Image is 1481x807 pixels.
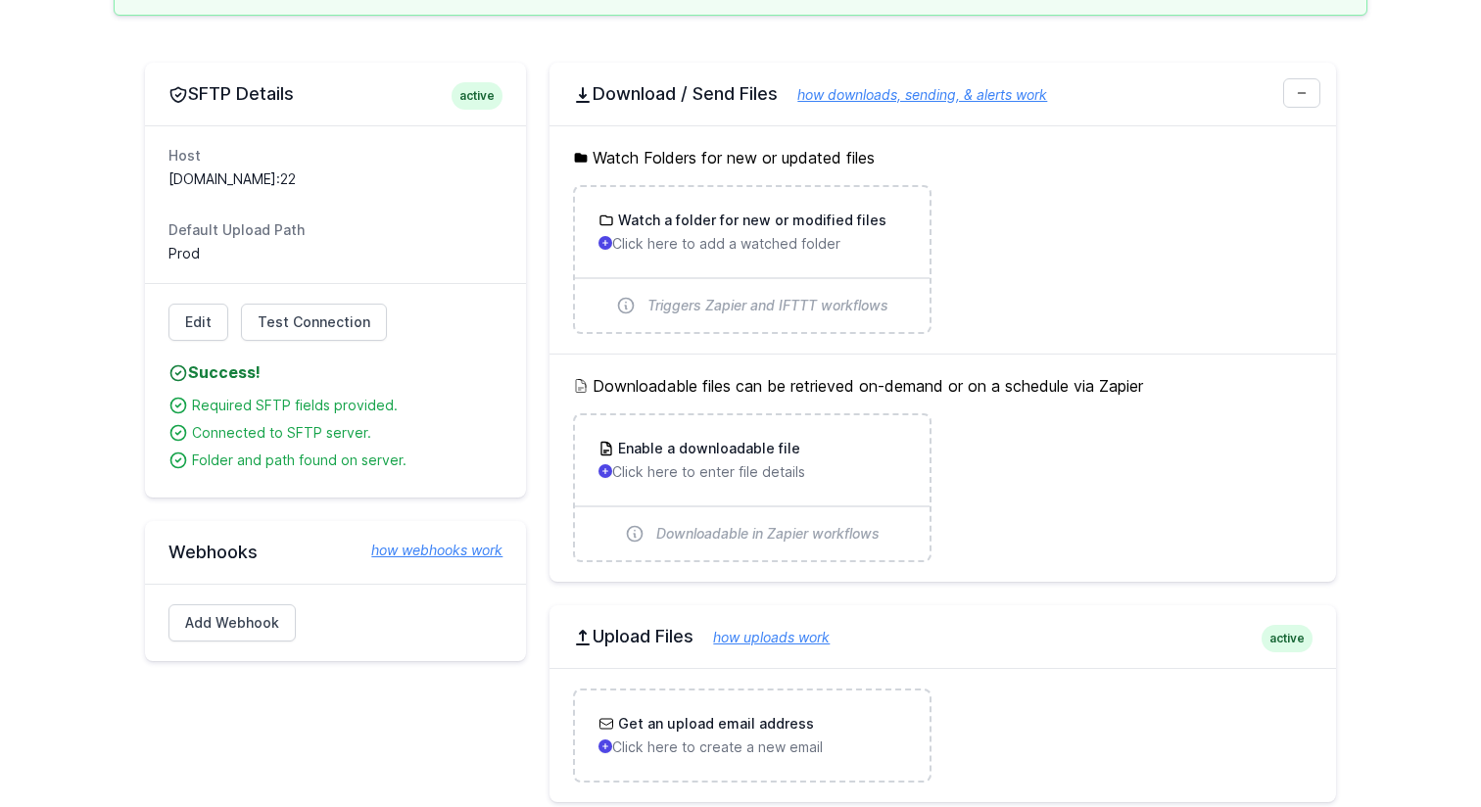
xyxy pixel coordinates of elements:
[352,541,502,560] a: how webhooks work
[614,211,886,230] h3: Watch a folder for new or modified files
[575,187,929,332] a: Watch a folder for new or modified files Click here to add a watched folder Triggers Zapier and I...
[598,737,905,757] p: Click here to create a new email
[778,86,1047,103] a: how downloads, sending, & alerts work
[614,439,800,458] h3: Enable a downloadable file
[614,714,814,734] h3: Get an upload email address
[168,604,296,641] a: Add Webhook
[168,244,502,263] dd: Prod
[575,415,929,560] a: Enable a downloadable file Click here to enter file details Downloadable in Zapier workflows
[1262,625,1313,652] span: active
[258,312,370,332] span: Test Connection
[693,629,830,645] a: how uploads work
[598,234,905,254] p: Click here to add a watched folder
[241,304,387,341] a: Test Connection
[573,146,1313,169] h5: Watch Folders for new or updated files
[573,374,1313,398] h5: Downloadable files can be retrieved on-demand or on a schedule via Zapier
[573,82,1313,106] h2: Download / Send Files
[656,524,880,544] span: Downloadable in Zapier workflows
[575,690,929,781] a: Get an upload email address Click here to create a new email
[647,296,888,315] span: Triggers Zapier and IFTTT workflows
[168,146,502,166] dt: Host
[1383,709,1457,783] iframe: Drift Widget Chat Controller
[598,462,905,482] p: Click here to enter file details
[168,82,502,106] h2: SFTP Details
[168,220,502,240] dt: Default Upload Path
[452,82,502,110] span: active
[168,541,502,564] h2: Webhooks
[192,396,502,415] div: Required SFTP fields provided.
[192,451,502,470] div: Folder and path found on server.
[168,360,502,384] h4: Success!
[168,304,228,341] a: Edit
[573,625,1313,648] h2: Upload Files
[192,423,502,443] div: Connected to SFTP server.
[168,169,502,189] dd: [DOMAIN_NAME]:22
